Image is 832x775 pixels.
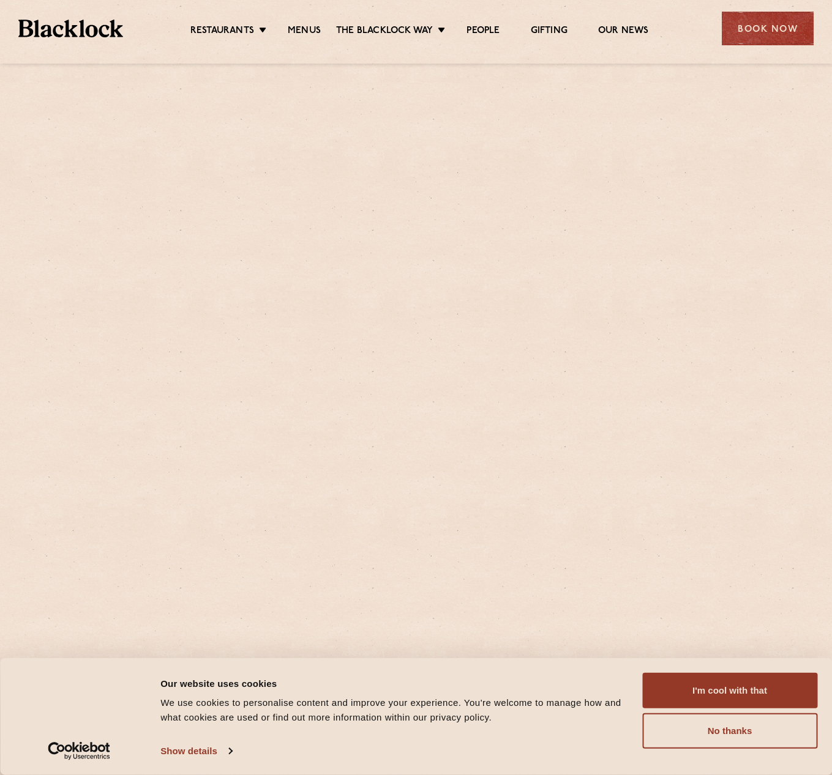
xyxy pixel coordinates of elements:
[160,742,231,760] a: Show details
[160,695,628,725] div: We use cookies to personalise content and improve your experience. You're welcome to manage how a...
[288,25,321,39] a: Menus
[642,673,817,708] button: I'm cool with that
[722,12,814,45] div: Book Now
[160,676,628,691] div: Our website uses cookies
[531,25,568,39] a: Gifting
[190,25,254,39] a: Restaurants
[26,742,133,760] a: Usercentrics Cookiebot - opens in a new window
[467,25,500,39] a: People
[18,20,123,37] img: BL_Textured_Logo-footer-cropped.svg
[642,713,817,749] button: No thanks
[598,25,649,39] a: Our News
[336,25,433,39] a: The Blacklock Way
